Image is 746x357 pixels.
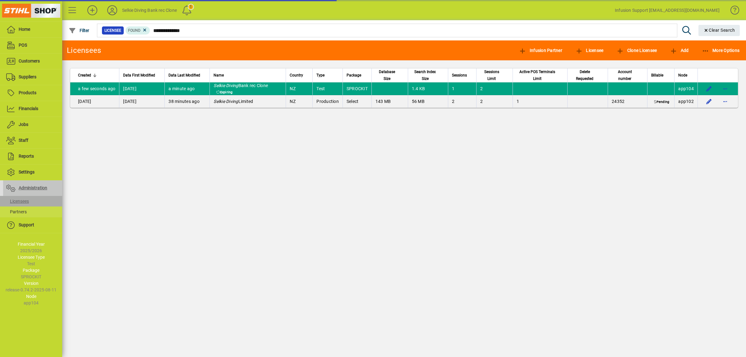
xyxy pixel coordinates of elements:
[26,294,36,299] span: Node
[126,26,150,35] mat-chip: Found Status: Found
[19,43,27,48] span: POS
[168,72,200,79] span: Data Last Modified
[316,72,339,79] div: Type
[67,45,101,55] div: Licensees
[608,95,647,108] td: 24352
[448,82,476,95] td: 1
[19,122,28,127] span: Jobs
[119,95,164,108] td: [DATE]
[412,68,439,82] span: Search Index Size
[128,28,140,33] span: Found
[312,82,343,95] td: Test
[347,72,368,79] div: Package
[19,185,47,190] span: Administration
[19,154,34,159] span: Reports
[571,68,604,82] div: Delete Requested
[651,72,663,79] span: Billable
[612,68,638,82] span: Account number
[476,95,513,108] td: 2
[104,27,121,34] span: Licensee
[19,106,38,111] span: Financials
[3,69,62,85] a: Suppliers
[3,53,62,69] a: Customers
[19,27,30,32] span: Home
[24,281,39,286] span: Version
[23,268,39,273] span: Package
[214,72,282,79] div: Name
[19,74,36,79] span: Suppliers
[3,165,62,180] a: Settings
[215,90,234,95] span: Expiring
[720,84,730,94] button: More options
[168,72,206,79] div: Data Last Modified
[70,82,119,95] td: a few seconds ago
[3,217,62,233] a: Support
[82,5,102,16] button: Add
[412,68,444,82] div: Search Index Size
[122,5,177,15] div: Selkie Diving Bank rec Clone
[670,48,688,53] span: Add
[653,100,670,104] span: Pending
[704,84,714,94] button: Edit
[678,86,694,91] span: app104.prod.infusionbusinesssoftware.com
[704,96,714,106] button: Edit
[316,72,325,79] span: Type
[720,96,730,106] button: More options
[214,72,224,79] span: Name
[480,68,503,82] span: Sessions Limit
[3,133,62,148] a: Staff
[214,99,225,104] em: Selkie
[3,38,62,53] a: POS
[452,72,472,79] div: Sessions
[615,5,720,15] div: Infusion Support [EMAIL_ADDRESS][DOMAIN_NAME]
[164,95,210,108] td: 38 minutes ago
[452,72,467,79] span: Sessions
[226,83,238,88] em: Diving
[513,95,567,108] td: 1
[343,82,371,95] td: SPROCKIT
[69,28,90,33] span: Filter
[18,242,45,247] span: Financial Year
[102,5,122,16] button: Profile
[6,209,27,214] span: Partners
[119,82,164,95] td: [DATE]
[19,169,35,174] span: Settings
[19,90,36,95] span: Products
[3,196,62,206] a: Licensees
[408,82,448,95] td: 1.4 KB
[612,68,643,82] div: Account number
[448,95,476,108] td: 2
[480,68,509,82] div: Sessions Limit
[214,83,268,88] span: Bank rec Clone
[375,68,404,82] div: Database Size
[476,82,513,95] td: 2
[698,25,740,36] button: Clear
[286,95,312,108] td: NZ
[703,28,735,33] span: Clear Search
[19,58,40,63] span: Customers
[343,95,371,108] td: Select
[3,117,62,132] a: Jobs
[574,45,605,56] button: Licensee
[575,48,604,53] span: Licensee
[290,72,309,79] div: Country
[668,45,690,56] button: Add
[616,48,657,53] span: Clone Licensee
[3,22,62,37] a: Home
[290,72,303,79] span: Country
[3,101,62,117] a: Financials
[347,72,361,79] span: Package
[519,48,562,53] span: Infusion Partner
[3,85,62,101] a: Products
[18,255,45,260] span: Licensee Type
[3,206,62,217] a: Partners
[700,45,741,56] button: More Options
[19,222,34,227] span: Support
[19,138,28,143] span: Staff
[67,25,91,36] button: Filter
[214,99,253,104] span: Limited
[678,99,694,104] span: app102.prod.infusionbusinesssoftware.com
[78,72,91,79] span: Created
[3,149,62,164] a: Reports
[70,95,119,108] td: [DATE]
